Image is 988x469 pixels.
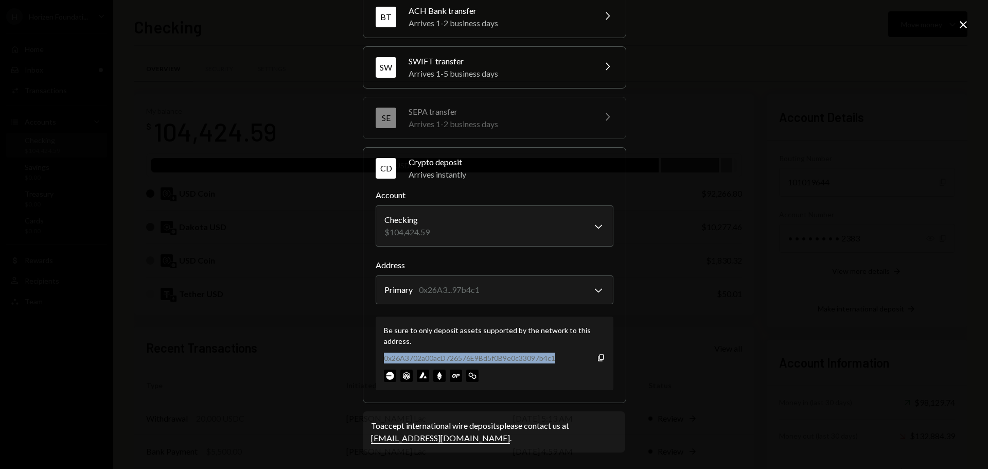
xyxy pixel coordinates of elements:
button: CDCrypto depositArrives instantly [363,148,626,189]
img: arbitrum-mainnet [400,370,413,382]
button: Address [376,275,613,304]
div: Arrives 1-2 business days [409,17,589,29]
img: ethereum-mainnet [433,370,446,382]
div: CD [376,158,396,179]
div: SEPA transfer [409,106,589,118]
button: Account [376,205,613,247]
img: optimism-mainnet [450,370,462,382]
div: SE [376,108,396,128]
div: Arrives 1-2 business days [409,118,589,130]
img: base-mainnet [384,370,396,382]
div: Arrives 1-5 business days [409,67,589,80]
div: SWIFT transfer [409,55,589,67]
div: SW [376,57,396,78]
a: [EMAIL_ADDRESS][DOMAIN_NAME] [371,433,510,444]
button: SESEPA transferArrives 1-2 business days [363,97,626,138]
div: Crypto deposit [409,156,613,168]
img: avalanche-mainnet [417,370,429,382]
img: polygon-mainnet [466,370,479,382]
div: Arrives instantly [409,168,613,181]
label: Account [376,189,613,201]
button: SWSWIFT transferArrives 1-5 business days [363,47,626,88]
div: ACH Bank transfer [409,5,589,17]
div: CDCrypto depositArrives instantly [376,189,613,390]
div: 0x26A3...97b4c1 [419,284,480,296]
div: To accept international wire deposits please contact us at . [371,420,617,444]
div: BT [376,7,396,27]
div: 0x26A3702a00acD726576E9Bd5f0B9e0c33097b4c1 [384,353,555,363]
label: Address [376,259,613,271]
div: Be sure to only deposit assets supported by the network to this address. [384,325,605,346]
